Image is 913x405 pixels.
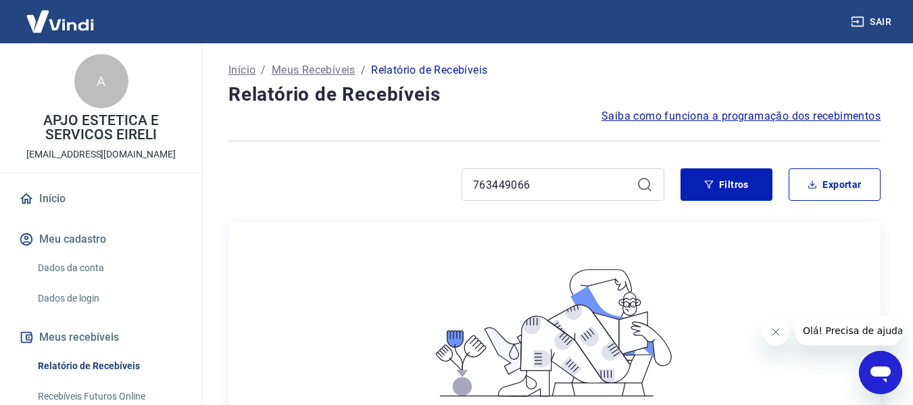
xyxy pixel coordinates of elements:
button: Sair [848,9,897,34]
a: Início [228,62,255,78]
span: Olá! Precisa de ajuda? [8,9,114,20]
a: Saiba como funciona a programação dos recebimentos [601,108,881,124]
p: Relatório de Recebíveis [371,62,487,78]
iframe: Mensagem da empresa [795,316,902,346]
input: Busque pelo número do pedido [473,174,631,195]
div: A [74,54,128,108]
p: / [261,62,266,78]
iframe: Botão para abrir a janela de mensagens [859,351,902,394]
a: Dados de login [32,285,186,312]
button: Filtros [681,168,772,201]
p: APJO ESTETICA E SERVICOS EIRELI [11,114,191,142]
a: Dados da conta [32,254,186,282]
p: / [361,62,366,78]
a: Início [16,184,186,214]
button: Meus recebíveis [16,323,186,352]
a: Relatório de Recebíveis [32,352,186,380]
button: Exportar [789,168,881,201]
h4: Relatório de Recebíveis [228,81,881,108]
p: [EMAIL_ADDRESS][DOMAIN_NAME] [26,147,176,162]
button: Meu cadastro [16,224,186,254]
a: Meus Recebíveis [272,62,355,78]
img: Vindi [16,1,104,42]
iframe: Fechar mensagem [762,318,789,346]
